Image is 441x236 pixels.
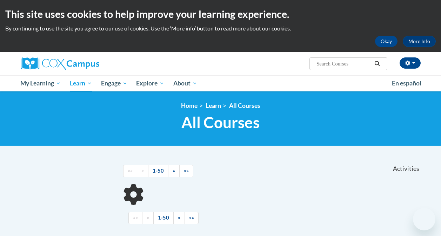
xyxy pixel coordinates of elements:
a: Next [173,212,185,224]
span: Activities [393,165,419,173]
a: About [169,75,202,91]
a: Next [168,165,180,177]
a: All Courses [229,102,260,109]
span: « [147,215,149,221]
span: «« [133,215,138,221]
span: Explore [136,79,164,88]
img: Cox Campus [21,57,99,70]
span: Engage [101,79,127,88]
a: Begining [123,165,137,177]
span: About [173,79,197,88]
span: « [141,168,144,174]
a: 1-50 [148,165,168,177]
button: Account Settings [400,57,421,69]
div: Main menu [15,75,426,91]
input: Search Courses [316,60,372,68]
a: Engage [96,75,132,91]
a: More Info [403,36,436,47]
button: Search [372,60,382,68]
span: En español [392,79,421,87]
a: My Learning [16,75,66,91]
span: Learn [70,79,92,88]
a: Learn [206,102,221,109]
iframe: Button to launch messaging window [413,208,435,230]
span: »» [184,168,189,174]
button: Okay [375,36,397,47]
a: En español [387,76,426,91]
a: End [185,212,199,224]
a: Cox Campus [21,57,147,70]
h2: This site uses cookies to help improve your learning experience. [5,7,436,21]
a: End [179,165,193,177]
p: By continuing to use the site you agree to our use of cookies. Use the ‘More info’ button to read... [5,25,436,32]
span: «« [128,168,133,174]
span: My Learning [20,79,61,88]
a: Begining [128,212,142,224]
a: Home [181,102,198,109]
a: Learn [65,75,96,91]
a: 1-50 [153,212,174,224]
a: Previous [142,212,154,224]
a: Previous [137,165,148,177]
a: Explore [132,75,169,91]
span: All Courses [181,113,260,132]
span: »» [189,215,194,221]
span: » [178,215,180,221]
span: » [173,168,175,174]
